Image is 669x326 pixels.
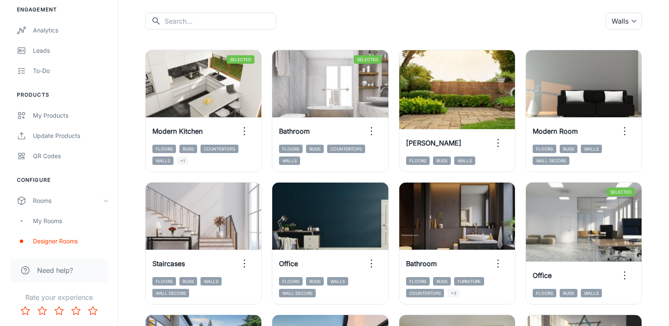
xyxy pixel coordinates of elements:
span: Rugs [560,289,577,297]
span: Floors [152,277,176,286]
span: Wall Decors [152,289,189,297]
h6: Bathroom [279,126,310,136]
div: Designer Rooms [33,237,109,246]
span: +3 [447,289,460,297]
span: Furniture [454,277,484,286]
span: Floors [152,145,176,153]
h6: Office [533,270,552,280]
span: Floors [533,145,556,153]
button: Rate 4 star [68,302,84,319]
span: Floors [406,277,430,286]
span: Selected [354,55,382,64]
span: Walls [327,277,348,286]
div: QR Codes [33,151,109,161]
div: Leads [33,46,109,55]
h6: Office [279,259,298,269]
div: Walls [606,13,642,30]
span: Rugs [306,277,324,286]
span: Rugs [433,156,451,165]
span: Rugs [433,277,451,286]
span: +1 [177,156,188,165]
div: My Products [33,111,109,120]
h6: [PERSON_NAME] [406,138,461,148]
span: Selected [227,55,255,64]
span: Walls [200,277,222,286]
span: Countertops [406,289,444,297]
div: Analytics [33,26,109,35]
span: Need help? [37,265,73,275]
button: Rate 1 star [17,302,34,319]
span: Walls [152,156,173,165]
span: Floors [279,277,303,286]
div: To-do [33,66,109,75]
h6: Modern Room [533,126,578,136]
button: Rate 5 star [84,302,101,319]
span: Rugs [306,145,324,153]
span: Countertops [200,145,238,153]
div: Rooms [33,196,103,205]
span: Wall Decors [279,289,316,297]
span: Wall Decors [533,156,569,165]
input: Search... [165,13,276,30]
p: Rate your experience [7,292,111,302]
button: Rate 3 star [51,302,68,319]
h6: Staircases [152,259,185,269]
div: My Rooms [33,216,109,226]
h6: Bathroom [406,259,437,269]
span: Floors [533,289,556,297]
span: Walls [581,289,602,297]
button: Rate 2 star [34,302,51,319]
span: Walls [279,156,300,165]
h6: Modern Kitchen [152,126,203,136]
span: Floors [406,156,430,165]
span: Countertops [327,145,365,153]
div: Update Products [33,131,109,140]
span: Walls [581,145,602,153]
span: Walls [454,156,475,165]
span: Selected [607,188,635,196]
span: Rugs [179,277,197,286]
span: Rugs [560,145,577,153]
span: Floors [279,145,303,153]
span: Rugs [179,145,197,153]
